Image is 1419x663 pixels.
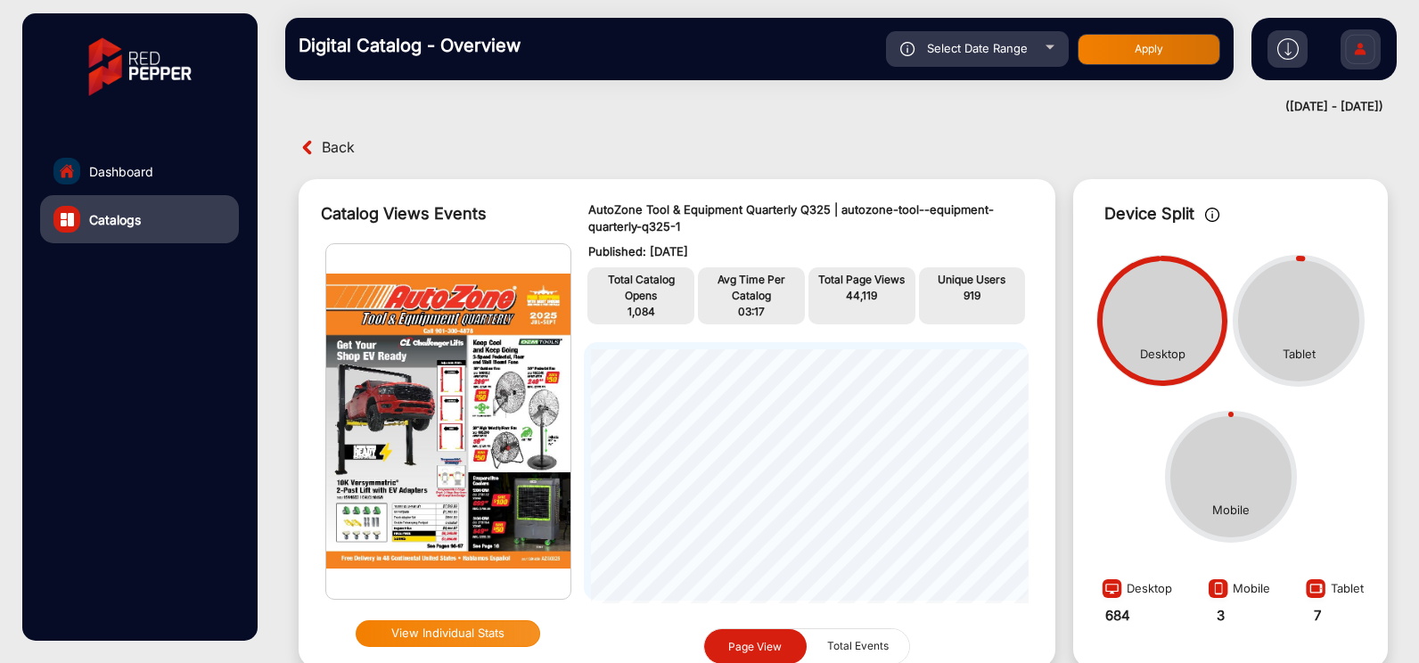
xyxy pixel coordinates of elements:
a: Catalogs [40,195,239,243]
strong: 3 [1217,607,1225,624]
span: 1,084 [627,305,655,318]
a: Dashboard [40,147,239,195]
img: image [1203,577,1233,606]
div: ([DATE] - [DATE]) [267,98,1383,116]
span: Dashboard [89,162,153,181]
p: Total Catalog Opens [592,272,690,304]
img: img [326,244,570,599]
span: Device Split [1104,204,1194,223]
p: Unique Users [923,272,1021,288]
span: Page View [728,640,782,653]
strong: 7 [1314,607,1321,624]
strong: 684 [1105,607,1130,624]
h3: Digital Catalog - Overview [299,35,548,56]
div: Tablet [1300,573,1364,606]
button: Apply [1078,34,1220,65]
button: Total Events [807,629,909,663]
img: image [1097,577,1127,606]
p: AutoZone Tool & Equipment Quarterly Q325 | autozone-tool--equipment-quarterly-q325-1 [588,201,1024,236]
p: Published: [DATE] [588,243,1024,261]
span: 919 [964,289,980,302]
img: icon [1205,208,1220,222]
img: Sign%20Up.svg [1341,20,1379,83]
img: icon [900,42,915,56]
img: h2download.svg [1277,38,1299,60]
div: Catalog Views Events [321,201,553,225]
p: Avg Time Per Catalog [702,272,800,304]
div: Desktop [1140,346,1185,364]
img: back arrow [299,138,317,157]
img: image [1300,577,1331,606]
img: vmg-logo [76,22,204,111]
button: View Individual Stats [356,620,540,647]
img: home [59,163,75,179]
div: Mobile [1212,502,1250,520]
span: Select Date Range [927,41,1028,55]
p: Total Page Views [813,272,911,288]
div: Desktop [1097,573,1172,606]
img: catalog [61,213,74,226]
span: Total Events [816,629,899,663]
div: Mobile [1203,573,1270,606]
div: Tablet [1283,346,1316,364]
span: 03:17 [738,305,765,318]
span: Catalogs [89,210,141,229]
span: Back [322,134,355,161]
span: 44,119 [846,289,877,302]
